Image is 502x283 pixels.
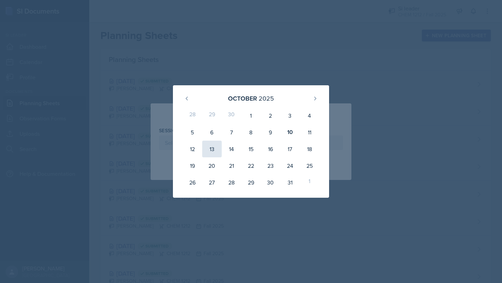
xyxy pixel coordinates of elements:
[300,157,319,174] div: 25
[202,174,222,191] div: 27
[241,157,261,174] div: 22
[261,124,280,141] div: 9
[280,174,300,191] div: 31
[261,107,280,124] div: 2
[261,174,280,191] div: 30
[300,107,319,124] div: 4
[222,174,241,191] div: 28
[222,157,241,174] div: 21
[241,124,261,141] div: 8
[183,124,202,141] div: 5
[280,124,300,141] div: 10
[300,124,319,141] div: 11
[280,107,300,124] div: 3
[241,141,261,157] div: 15
[280,157,300,174] div: 24
[183,174,202,191] div: 26
[202,141,222,157] div: 13
[228,94,257,103] div: October
[280,141,300,157] div: 17
[300,141,319,157] div: 18
[222,124,241,141] div: 7
[202,107,222,124] div: 29
[261,157,280,174] div: 23
[241,107,261,124] div: 1
[202,124,222,141] div: 6
[259,94,274,103] div: 2025
[261,141,280,157] div: 16
[202,157,222,174] div: 20
[222,141,241,157] div: 14
[183,107,202,124] div: 28
[241,174,261,191] div: 29
[300,174,319,191] div: 1
[222,107,241,124] div: 30
[183,141,202,157] div: 12
[183,157,202,174] div: 19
